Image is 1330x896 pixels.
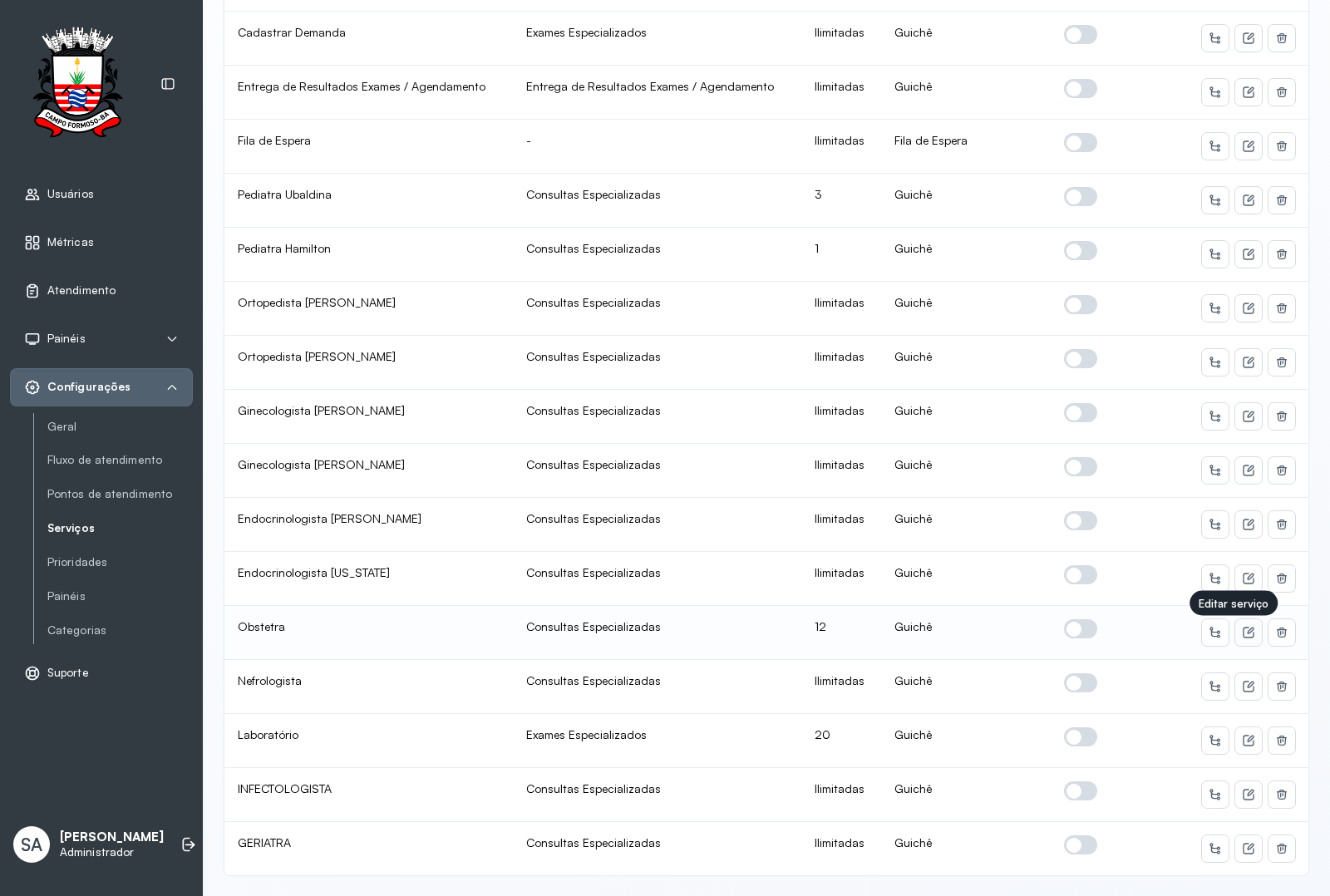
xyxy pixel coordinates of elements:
[47,283,116,298] span: Atendimento
[526,727,788,742] div: Exames Especializados
[526,619,788,634] div: Consultas Especializadas
[801,282,882,336] td: Ilimitadas
[801,606,882,660] td: 12
[526,79,788,94] div: Entrega de Resultados Exames / Agendamento
[881,336,1051,390] td: Guichê
[224,498,513,552] td: Endocrinologista [PERSON_NAME]
[47,187,94,201] span: Usuários
[881,66,1051,120] td: Guichê
[224,336,513,390] td: Ortopedista [PERSON_NAME]
[224,552,513,606] td: Endocrinologista [US_STATE]
[47,453,193,467] a: Fluxo de atendimento
[47,332,86,346] span: Painéis
[24,234,179,251] a: Métricas
[526,133,788,148] div: -
[47,623,193,638] a: Categorias
[47,620,193,641] a: Categorias
[24,186,179,203] a: Usuários
[526,187,788,202] div: Consultas Especializadas
[881,120,1051,174] td: Fila de Espera
[47,666,89,680] span: Suporte
[17,27,137,142] img: Logotipo do estabelecimento
[47,521,193,535] a: Serviços
[47,552,193,573] a: Prioridades
[801,768,882,822] td: Ilimitadas
[47,555,193,569] a: Prioridades
[881,552,1051,606] td: Guichê
[801,120,882,174] td: Ilimitadas
[881,282,1051,336] td: Guichê
[881,12,1051,66] td: Guichê
[526,295,788,310] div: Consultas Especializadas
[526,781,788,796] div: Consultas Especializadas
[526,349,788,364] div: Consultas Especializadas
[526,673,788,688] div: Consultas Especializadas
[47,420,193,434] a: Geral
[47,450,193,470] a: Fluxo de atendimento
[801,552,882,606] td: Ilimitadas
[224,12,513,66] td: Cadastrar Demanda
[224,768,513,822] td: INFECTOLOGISTA
[60,845,164,859] p: Administrador
[881,390,1051,444] td: Guichê
[881,768,1051,822] td: Guichê
[24,283,179,299] a: Atendimento
[801,12,882,66] td: Ilimitadas
[60,830,164,845] p: [PERSON_NAME]
[224,174,513,228] td: Pediatra Ubaldina
[47,484,193,505] a: Pontos de atendimento
[224,282,513,336] td: Ortopedista [PERSON_NAME]
[47,589,193,603] a: Painéis
[224,822,513,875] td: GERIATRA
[801,498,882,552] td: Ilimitadas
[881,498,1051,552] td: Guichê
[224,228,513,282] td: Pediatra Hamilton
[526,241,788,256] div: Consultas Especializadas
[224,660,513,714] td: Nefrologista
[47,487,193,501] a: Pontos de atendimento
[526,457,788,472] div: Consultas Especializadas
[881,822,1051,875] td: Guichê
[224,714,513,768] td: Laboratório
[801,66,882,120] td: Ilimitadas
[801,660,882,714] td: Ilimitadas
[224,390,513,444] td: Ginecologista [PERSON_NAME]
[47,586,193,607] a: Painéis
[526,565,788,580] div: Consultas Especializadas
[881,444,1051,498] td: Guichê
[224,606,513,660] td: Obstetra
[526,835,788,850] div: Consultas Especializadas
[801,336,882,390] td: Ilimitadas
[47,235,94,249] span: Métricas
[47,518,193,539] a: Serviços
[47,380,131,394] span: Configurações
[47,416,193,437] a: Geral
[526,403,788,418] div: Consultas Especializadas
[881,174,1051,228] td: Guichê
[526,25,788,40] div: Exames Especializados
[801,228,882,282] td: 1
[881,228,1051,282] td: Guichê
[881,606,1051,660] td: Guichê
[801,714,882,768] td: 20
[881,660,1051,714] td: Guichê
[224,120,513,174] td: Fila de Espera
[526,511,788,526] div: Consultas Especializadas
[224,444,513,498] td: Ginecologista [PERSON_NAME]
[224,66,513,120] td: Entrega de Resultados Exames / Agendamento
[881,714,1051,768] td: Guichê
[801,174,882,228] td: 3
[801,822,882,875] td: Ilimitadas
[801,444,882,498] td: Ilimitadas
[801,390,882,444] td: Ilimitadas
